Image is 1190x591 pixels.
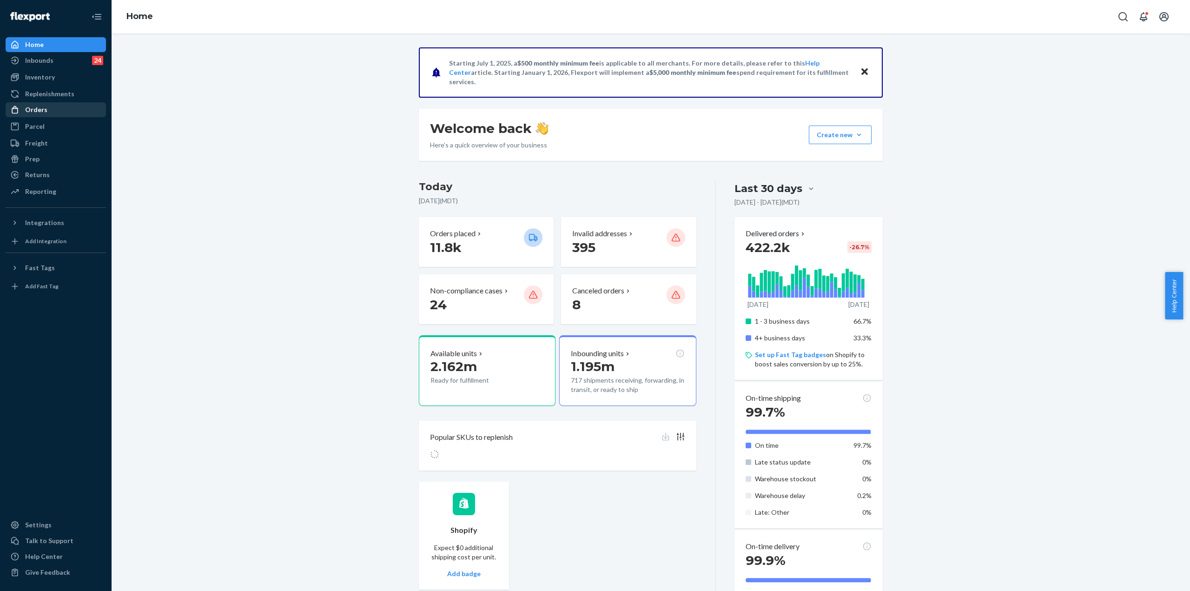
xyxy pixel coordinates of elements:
div: Prep [25,154,40,164]
div: Returns [25,170,50,179]
ol: breadcrumbs [119,3,160,30]
a: Add Fast Tag [6,279,106,294]
a: Orders [6,102,106,117]
img: hand-wave emoji [535,122,549,135]
button: Orders placed 11.8k [419,217,554,267]
h3: Today [419,179,696,194]
p: 4+ business days [755,333,846,343]
p: Expect $0 additional shipping cost per unit. [430,543,498,562]
p: [DATE] - [DATE] ( MDT ) [734,198,800,207]
span: 8 [572,297,581,312]
p: Late status update [755,458,846,467]
a: Parcel [6,119,106,134]
span: 99.7% [853,441,872,449]
span: 99.7% [746,404,785,420]
div: Give Feedback [25,568,70,577]
p: Ready for fulfillment [430,376,516,385]
span: 0% [862,508,872,516]
button: Close [859,66,871,79]
div: -26.7 % [847,241,872,253]
div: 24 [92,56,103,65]
span: 1.195m [571,359,615,374]
a: Freight [6,136,106,151]
a: Home [6,37,106,52]
p: Warehouse delay [755,491,846,500]
div: Freight [25,139,48,148]
span: 395 [572,239,595,255]
p: Late: Other [755,508,846,517]
a: Add Integration [6,234,106,249]
div: Integrations [25,218,64,227]
span: 0% [862,475,872,483]
span: 11.8k [430,239,462,255]
p: Non-compliance cases [430,286,502,296]
button: Help Center [1165,272,1183,319]
a: Talk to Support [6,533,106,548]
a: Home [126,11,153,21]
a: Set up Fast Tag badges [755,351,826,359]
p: Inbounding units [571,348,624,359]
div: Home [25,40,44,49]
span: 33.3% [853,334,872,342]
a: Help Center [6,549,106,564]
a: Returns [6,167,106,182]
div: Help Center [25,552,63,561]
p: On-time delivery [746,541,800,552]
p: Add badge [447,569,481,578]
p: Starting July 1, 2025, a is applicable to all merchants. For more details, please refer to this a... [449,59,851,86]
img: Flexport logo [10,12,50,21]
div: Reporting [25,187,56,196]
p: On time [755,441,846,450]
div: Add Integration [25,237,66,245]
div: Inventory [25,73,55,82]
p: Warehouse stockout [755,474,846,484]
a: Replenishments [6,86,106,101]
button: Integrations [6,215,106,230]
div: Fast Tags [25,263,55,272]
a: Inventory [6,70,106,85]
p: Canceled orders [572,286,624,296]
div: Add Fast Tag [25,282,59,290]
span: 422.2k [746,239,790,255]
span: $500 monthly minimum fee [517,59,599,67]
button: Canceled orders 8 [561,274,696,324]
button: Available units2.162mReady for fulfillment [419,335,555,406]
button: Inbounding units1.195m717 shipments receiving, forwarding, in transit, or ready to ship [559,335,696,406]
button: Open account menu [1155,7,1173,26]
span: 0.2% [857,491,872,499]
p: [DATE] [747,300,768,309]
p: Here’s a quick overview of your business [430,140,549,150]
p: Invalid addresses [572,228,627,239]
p: 717 shipments receiving, forwarding, in transit, or ready to ship [571,376,684,394]
a: Prep [6,152,106,166]
p: [DATE] [848,300,869,309]
div: Last 30 days [734,181,802,196]
p: Available units [430,348,477,359]
a: Reporting [6,184,106,199]
span: 2.162m [430,359,477,374]
div: Talk to Support [25,536,73,545]
button: Non-compliance cases 24 [419,274,554,324]
div: Parcel [25,122,45,131]
a: Inbounds24 [6,53,106,68]
button: Close Navigation [87,7,106,26]
h1: Welcome back [430,120,549,137]
button: Give Feedback [6,565,106,580]
span: $5,000 monthly minimum fee [649,68,736,76]
p: Shopify [450,525,477,536]
span: 0% [862,458,872,466]
a: Settings [6,518,106,532]
div: Orders [25,105,47,114]
button: Open notifications [1134,7,1153,26]
button: Invalid addresses 395 [561,217,696,267]
p: Popular SKUs to replenish [430,432,513,443]
div: Replenishments [25,89,74,99]
div: Inbounds [25,56,53,65]
p: Orders placed [430,228,476,239]
p: [DATE] ( MDT ) [419,196,696,206]
button: Create new [809,126,872,144]
button: Delivered orders [746,228,807,239]
span: 99.9% [746,552,786,568]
